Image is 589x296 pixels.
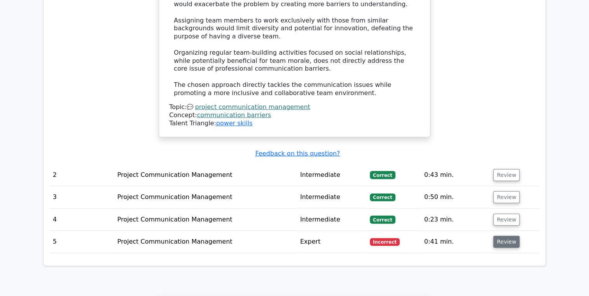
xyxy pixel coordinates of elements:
[421,186,490,208] td: 0:50 min.
[197,111,271,119] a: communication barriers
[169,111,420,119] div: Concept:
[493,214,520,226] button: Review
[114,186,297,208] td: Project Communication Management
[297,231,367,253] td: Expert
[255,150,340,157] a: Feedback on this question?
[370,194,395,201] span: Correct
[195,103,310,111] a: project communication management
[169,103,420,111] div: Topic:
[297,164,367,186] td: Intermediate
[50,186,114,208] td: 3
[114,231,297,253] td: Project Communication Management
[114,209,297,231] td: Project Communication Management
[50,231,114,253] td: 5
[297,209,367,231] td: Intermediate
[114,164,297,186] td: Project Communication Management
[216,119,253,127] a: power skills
[493,169,520,181] button: Review
[493,191,520,203] button: Review
[493,236,520,248] button: Review
[50,164,114,186] td: 2
[421,231,490,253] td: 0:41 min.
[370,171,395,179] span: Correct
[370,238,400,246] span: Incorrect
[297,186,367,208] td: Intermediate
[421,164,490,186] td: 0:43 min.
[169,103,420,127] div: Talent Triangle:
[370,216,395,223] span: Correct
[50,209,114,231] td: 4
[421,209,490,231] td: 0:23 min.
